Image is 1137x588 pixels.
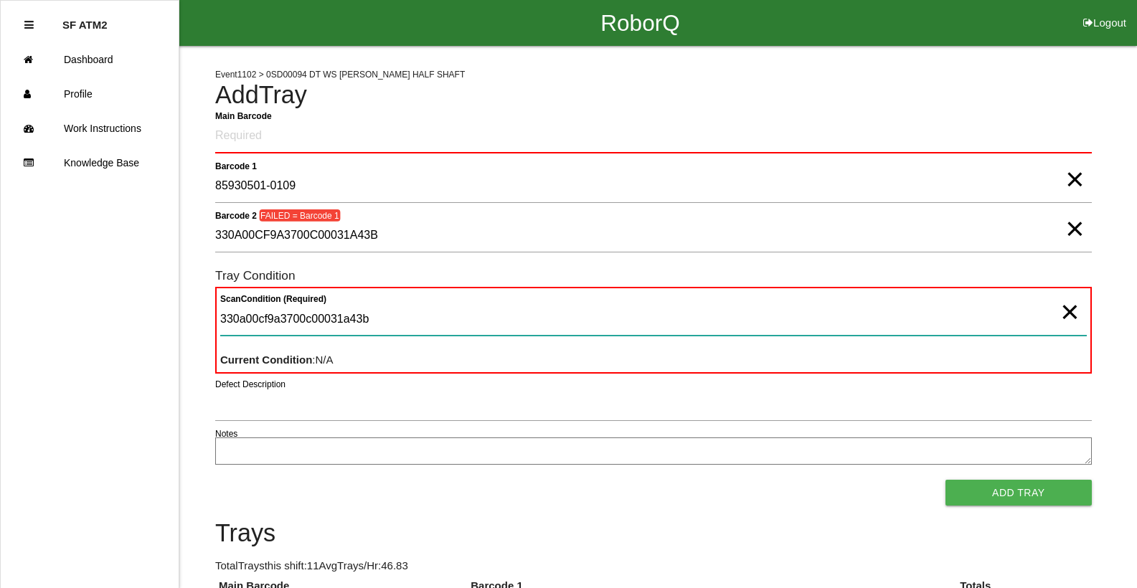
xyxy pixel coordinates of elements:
a: Dashboard [1,42,179,77]
label: Notes [215,427,237,440]
span: Clear Input [1065,200,1084,229]
a: Knowledge Base [1,146,179,180]
input: Required [215,120,1092,153]
span: Clear Input [1065,151,1084,179]
h4: Trays [215,520,1092,547]
span: Event 1102 > 0SD00094 DT WS [PERSON_NAME] HALF SHAFT [215,70,465,80]
b: Current Condition [220,354,312,366]
b: Main Barcode [215,110,272,120]
label: Defect Description [215,378,286,391]
button: Add Tray [945,480,1092,506]
span: FAILED = Barcode 1 [259,209,340,222]
div: Close [24,8,34,42]
p: SF ATM2 [62,8,108,31]
h4: Add Tray [215,82,1092,109]
span: : N/A [220,354,334,366]
b: Scan Condition (Required) [220,294,326,304]
h6: Tray Condition [215,269,1092,283]
a: Work Instructions [1,111,179,146]
p: Total Trays this shift: 11 Avg Trays /Hr: 46.83 [215,558,1092,574]
b: Barcode 2 [215,210,257,220]
span: Clear Input [1060,283,1079,312]
b: Barcode 1 [215,161,257,171]
a: Profile [1,77,179,111]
